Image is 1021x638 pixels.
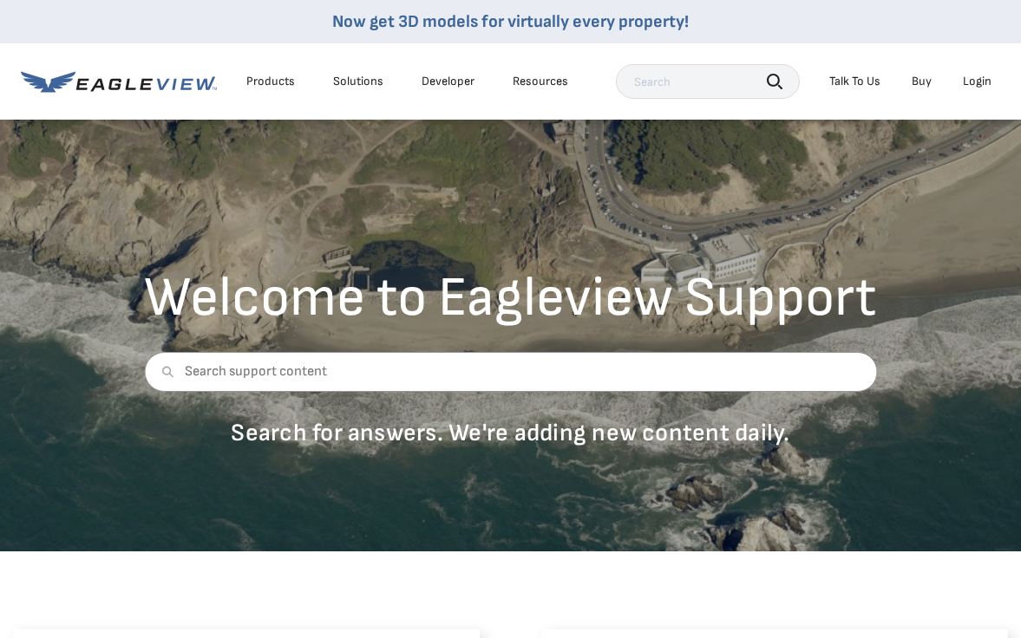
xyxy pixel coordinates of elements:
h2: Welcome to Eagleview Support [144,270,877,326]
div: Talk To Us [829,74,880,89]
p: Search for answers. We're adding new content daily. [144,418,877,448]
input: Search support content [144,352,877,392]
input: Search [616,64,800,99]
a: Buy [912,74,932,89]
div: Login [963,74,992,89]
div: Solutions [333,74,383,89]
div: Resources [513,74,568,89]
div: Products [246,74,295,89]
a: Developer [422,74,475,89]
a: Now get 3D models for virtually every property! [332,11,689,32]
